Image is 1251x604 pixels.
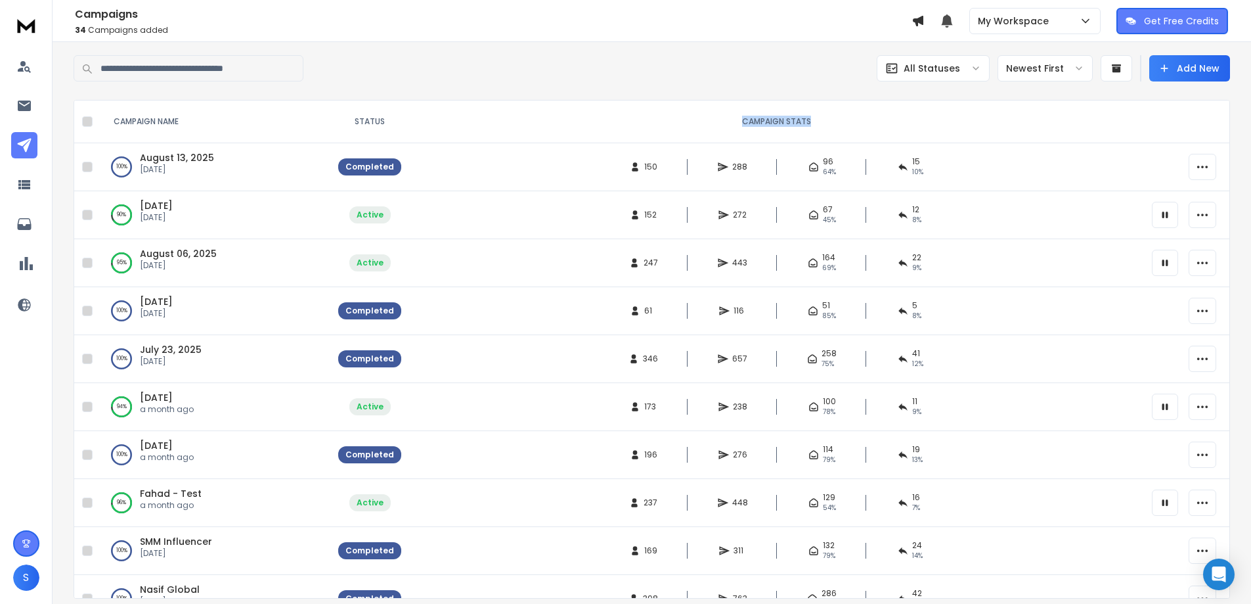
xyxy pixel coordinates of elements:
[822,311,836,321] span: 85 %
[912,503,920,513] span: 7 %
[117,256,127,269] p: 95 %
[733,402,747,412] span: 238
[98,527,330,575] td: 100%SMM Influencer[DATE]
[345,354,394,364] div: Completed
[912,311,921,321] span: 8 %
[823,455,835,465] span: 79 %
[140,164,214,175] p: [DATE]
[357,258,384,268] div: Active
[912,551,923,561] span: 14 %
[643,593,658,604] span: 398
[823,540,835,551] span: 132
[912,492,920,503] span: 16
[140,391,173,404] a: [DATE]
[644,306,657,316] span: 61
[98,479,330,527] td: 96%Fahad - Testa month ago
[140,308,173,319] p: [DATE]
[823,444,833,455] span: 114
[117,208,126,221] p: 90 %
[734,546,747,556] span: 311
[1116,8,1228,34] button: Get Free Credits
[357,402,384,412] div: Active
[140,343,202,356] a: July 23, 2025
[409,101,1144,143] th: CAMPAIGN STATS
[822,300,830,311] span: 51
[732,258,747,268] span: 443
[98,287,330,335] td: 100%[DATE][DATE]
[734,306,747,316] span: 116
[116,544,127,557] p: 100 %
[345,306,394,316] div: Completed
[644,402,657,412] span: 173
[733,450,747,460] span: 276
[345,546,394,556] div: Completed
[733,593,747,604] span: 763
[998,55,1093,81] button: Newest First
[823,167,836,177] span: 64 %
[912,156,920,167] span: 15
[140,548,212,559] p: [DATE]
[1144,14,1219,28] p: Get Free Credits
[912,396,917,407] span: 11
[98,191,330,239] td: 90%[DATE][DATE]
[98,431,330,479] td: 100%[DATE]a month ago
[912,252,921,263] span: 22
[823,407,835,417] span: 78 %
[357,498,384,508] div: Active
[1149,55,1230,81] button: Add New
[116,304,127,317] p: 100 %
[912,540,922,551] span: 24
[644,258,658,268] span: 247
[732,498,748,508] span: 448
[140,535,212,548] a: SMM Influencer
[140,199,173,212] span: [DATE]
[116,448,127,461] p: 100 %
[140,439,173,452] span: [DATE]
[345,593,394,604] div: Completed
[912,444,920,455] span: 19
[912,204,919,215] span: 12
[116,352,127,365] p: 100 %
[140,404,194,415] p: a month ago
[912,215,921,225] span: 8 %
[822,263,836,273] span: 69 %
[823,503,836,513] span: 54 %
[140,583,200,596] a: Nasif Global
[75,25,911,35] p: Campaigns added
[823,156,833,167] span: 96
[140,247,217,260] a: August 06, 2025
[98,101,330,143] th: CAMPAIGN NAME
[98,143,330,191] td: 100%August 13, 2025[DATE]
[75,24,86,35] span: 34
[644,546,657,556] span: 169
[140,500,202,511] p: a month ago
[912,359,923,369] span: 12 %
[13,565,39,591] button: S
[345,450,394,460] div: Completed
[140,151,214,164] a: August 13, 2025
[823,204,833,215] span: 67
[822,252,835,263] span: 164
[140,295,173,308] a: [DATE]
[733,210,747,220] span: 272
[978,14,1054,28] p: My Workspace
[13,13,39,37] img: logo
[823,215,836,225] span: 45 %
[912,407,921,417] span: 9 %
[644,162,657,172] span: 150
[822,359,834,369] span: 75 %
[98,239,330,287] td: 95%August 06, 2025[DATE]
[140,487,202,500] span: Fahad - Test
[140,356,202,367] p: [DATE]
[912,455,923,465] span: 13 %
[912,167,923,177] span: 10 %
[822,348,837,359] span: 258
